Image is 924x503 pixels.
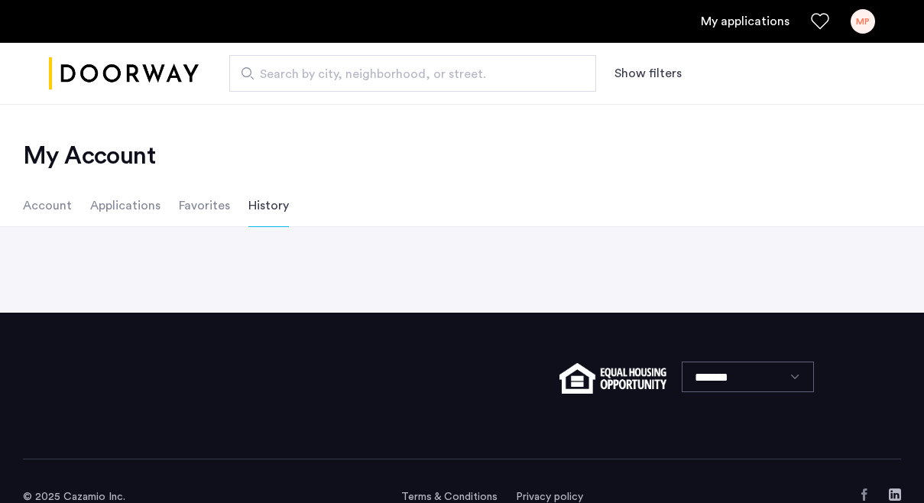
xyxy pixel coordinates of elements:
[23,141,901,171] h2: My Account
[858,488,871,501] a: Facebook
[614,64,682,83] button: Show or hide filters
[23,492,125,502] span: © 2025 Cazamio Inc.
[811,12,829,31] a: Favorites
[682,362,814,392] select: Language select
[248,184,289,227] li: History
[889,488,901,501] a: LinkedIn
[49,45,199,102] img: logo
[851,9,875,34] div: MP
[701,12,789,31] a: My application
[90,184,160,227] li: Applications
[260,65,553,83] span: Search by city, neighborhood, or street.
[23,184,72,227] li: Account
[559,363,666,394] img: equal-housing.png
[229,55,596,92] input: Apartment Search
[49,45,199,102] a: Cazamio logo
[179,184,230,227] li: Favorites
